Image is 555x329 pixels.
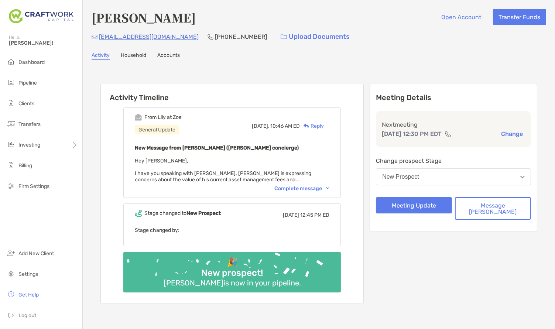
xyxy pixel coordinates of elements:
span: Add New Client [18,250,54,257]
img: Open dropdown arrow [520,176,525,178]
a: Accounts [157,52,180,60]
span: [DATE] [283,212,299,218]
span: 10:46 AM ED [270,123,300,129]
img: settings icon [7,269,16,278]
img: firm-settings icon [7,181,16,190]
img: dashboard icon [7,57,16,66]
div: 🎉 [224,257,241,268]
button: New Prospect [376,168,531,185]
div: General Update [135,125,179,134]
p: [DATE] 12:30 PM EDT [382,129,442,138]
p: Meeting Details [376,93,531,102]
p: Stage changed by: [135,226,329,235]
span: Hey [PERSON_NAME], I have you speaking with [PERSON_NAME]. [PERSON_NAME] is expressing concerns a... [135,158,311,183]
img: get-help icon [7,290,16,299]
p: Change prospect Stage [376,156,531,165]
div: New prospect! [198,268,266,278]
img: button icon [281,34,287,40]
img: investing icon [7,140,16,149]
img: communication type [445,131,451,137]
h6: Activity Timeline [101,84,363,102]
img: Reply icon [304,124,309,128]
span: Transfers [18,121,41,127]
span: Billing [18,162,32,169]
h4: [PERSON_NAME] [92,9,196,26]
img: Phone Icon [208,34,213,40]
img: add_new_client icon [7,249,16,257]
img: transfers icon [7,119,16,128]
p: [PHONE_NUMBER] [215,32,267,41]
div: Stage changed to [144,210,221,216]
button: Message [PERSON_NAME] [455,197,531,220]
b: New Prospect [186,210,221,216]
span: [PERSON_NAME]! [9,40,78,46]
span: [DATE], [252,123,269,129]
img: billing icon [7,161,16,169]
span: Get Help [18,292,39,298]
img: Email Icon [92,35,97,39]
div: Reply [300,122,324,130]
button: Change [499,130,525,138]
button: Meeting Update [376,197,452,213]
img: pipeline icon [7,78,16,87]
button: Transfer Funds [493,9,546,25]
div: Complete message [274,185,329,192]
div: New Prospect [382,174,419,180]
span: 12:45 PM ED [300,212,329,218]
b: New Message from [PERSON_NAME] ([PERSON_NAME] concierge) [135,145,299,151]
span: Firm Settings [18,183,49,189]
a: Activity [92,52,110,60]
span: Log out [18,312,36,319]
span: Clients [18,100,34,107]
img: Zoe Logo [9,3,73,30]
img: clients icon [7,99,16,107]
img: Chevron icon [326,187,329,189]
button: Open Account [436,9,487,25]
p: Next meeting [382,120,525,129]
a: Upload Documents [276,29,354,45]
span: Investing [18,142,40,148]
img: Event icon [135,114,142,121]
img: logout icon [7,311,16,319]
span: Dashboard [18,59,45,65]
img: Confetti [123,252,341,286]
span: Settings [18,271,38,277]
a: Household [121,52,146,60]
div: [PERSON_NAME] is now in your pipeline. [161,278,304,287]
img: Event icon [135,210,142,217]
div: From Lily at Zoe [144,114,182,120]
p: [EMAIL_ADDRESS][DOMAIN_NAME] [99,32,199,41]
span: Pipeline [18,80,37,86]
